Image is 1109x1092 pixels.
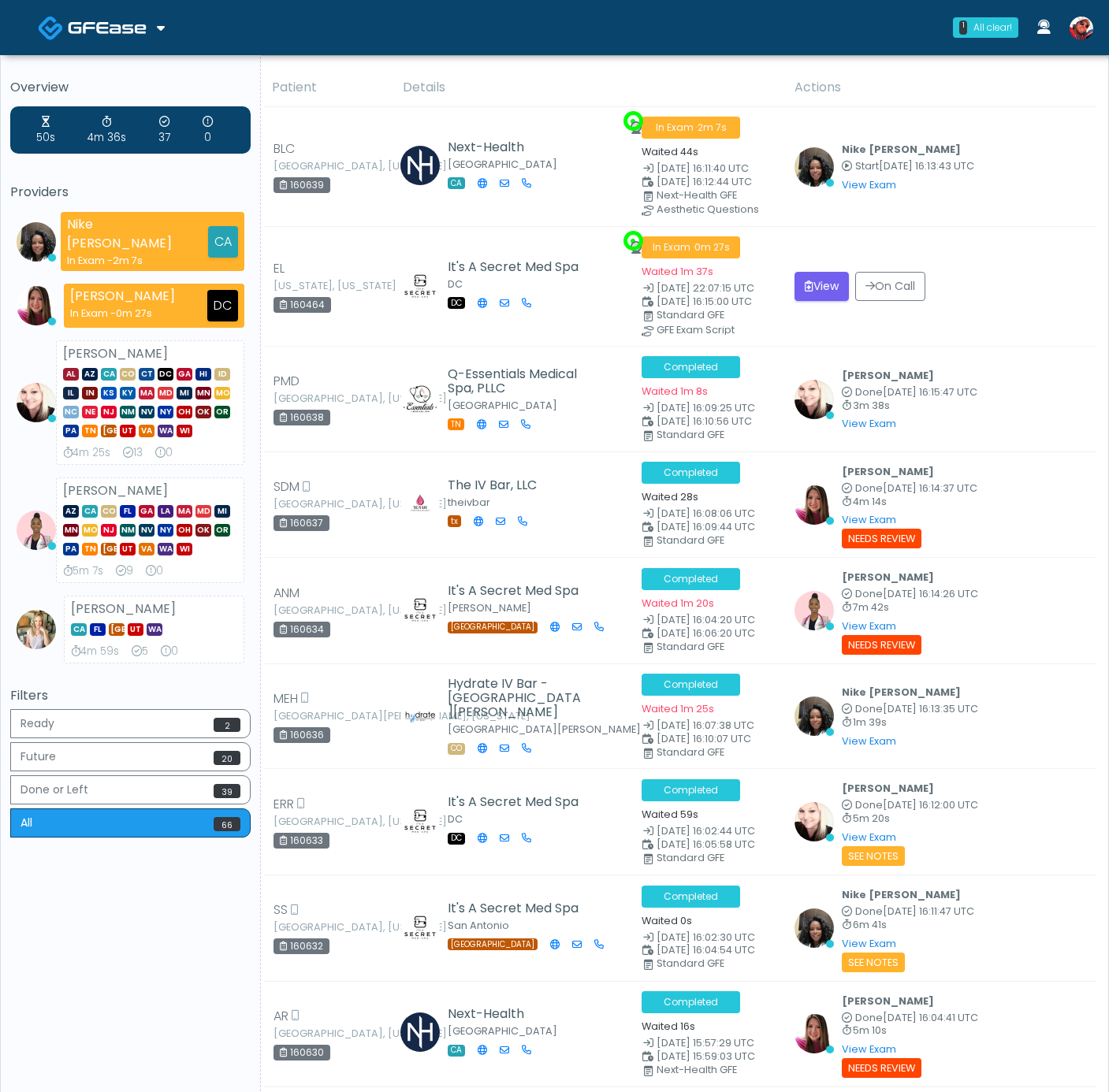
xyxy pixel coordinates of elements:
[87,114,126,146] div: Average Review Time
[274,622,330,637] div: 160634
[795,380,834,419] img: Cynthia Petersen
[262,69,393,107] th: Patient
[274,281,360,291] small: [US_STATE], [US_STATE]
[943,11,1028,44] a: 1 All clear!
[879,159,974,173] span: [DATE] 16:13:43 UTC
[17,610,56,649] img: Cameron Ellis
[10,80,251,95] h5: Overview
[67,215,172,252] strong: Nike [PERSON_NAME]
[642,490,698,503] small: Waited 28s
[842,417,896,430] a: View Exam
[274,711,360,721] small: [GEOGRAPHIC_DATA][PERSON_NAME], [US_STATE]
[657,536,791,545] div: Standard GFE
[101,368,117,381] span: CA
[158,505,173,518] span: LA
[67,253,189,268] div: In Exam -
[642,403,776,414] small: Date Created
[400,800,440,840] img: Amanda Creel
[10,742,251,771] button: Future20
[448,297,465,309] span: DC
[642,702,714,715] small: Waited 1m 25s
[642,914,692,927] small: Waited 0s
[642,674,740,696] span: Completed
[195,368,211,381] span: HI
[657,1036,754,1049] span: [DATE] 15:57:29 UTC
[657,310,791,320] div: Standard GFE
[448,795,579,809] h5: It's A Secret Med Spa
[842,920,974,930] small: 6m 41s
[10,808,251,838] button: All66
[642,596,714,610] small: Waited 1m 20s
[17,383,56,422] img: Cynthia Petersen
[657,205,791,214] div: Aesthetic Questions
[642,417,776,427] small: Scheduled Time
[63,387,79,399] span: IL
[116,306,152,320] span: 0m 27s
[274,1029,360,1038] small: [GEOGRAPHIC_DATA], [US_STATE]
[642,297,776,307] small: Scheduled Time
[274,1007,288,1026] span: AR
[274,410,330,425] div: 160638
[274,795,294,814] span: ERR
[842,1013,978,1023] small: Completed at
[214,524,230,537] span: OR
[195,406,211,418] span: OK
[274,259,285,278] span: EL
[448,399,557,412] small: [GEOGRAPHIC_DATA]
[274,817,360,826] small: [GEOGRAPHIC_DATA], [US_STATE]
[657,719,754,732] span: [DATE] 16:07:38 UTC
[70,287,175,305] strong: [PERSON_NAME]
[68,20,147,35] img: Docovia
[203,114,213,146] div: Extended Exams
[82,524,98,537] span: MO
[642,721,776,731] small: Date Created
[448,158,557,171] small: [GEOGRAPHIC_DATA]
[158,425,173,437] span: WA
[63,524,79,537] span: MN
[82,368,98,381] span: AZ
[274,515,329,531] div: 160637
[842,782,934,795] b: [PERSON_NAME]
[642,462,740,484] span: Completed
[71,644,119,659] div: Average Review Time
[842,800,978,811] small: Completed at
[147,623,162,636] span: WA
[448,938,538,950] span: [GEOGRAPHIC_DATA]
[63,445,110,461] div: Average Review Time
[795,802,834,841] img: Cynthia Petersen
[883,798,978,812] span: [DATE] 16:12:00 UTC
[63,368,79,381] span: AL
[448,496,490,509] small: theivbar
[642,356,740,378] span: Completed
[642,568,740,590] span: Completed
[116,563,133,579] div: Exams Completed
[448,1024,557,1038] small: [GEOGRAPHIC_DATA]
[657,626,755,640] span: [DATE] 16:06:20 UTC
[139,524,154,537] span: NV
[400,1012,440,1052] img: Kevin Peake
[101,524,117,537] span: NJ
[158,387,173,399] span: MD
[448,833,465,845] span: DC
[101,425,117,437] span: [GEOGRAPHIC_DATA]
[274,727,330,743] div: 160636
[82,387,98,399] span: IN
[795,696,834,736] img: Nike Elizabeth Akinjero
[842,846,905,866] small: See Notes
[10,689,251,703] h5: Filters
[113,254,143,267] span: 2m 7s
[448,177,465,189] span: CA
[448,677,586,719] h5: Hydrate IV Bar - [GEOGRAPHIC_DATA][PERSON_NAME]
[657,824,755,838] span: [DATE] 16:02:44 UTC
[642,1020,695,1033] small: Waited 16s
[657,520,755,533] span: [DATE] 16:09:44 UTC
[82,543,98,555] span: TN
[10,185,251,199] h5: Providers
[274,372,300,391] span: PMD
[10,775,251,804] button: Done or Left39
[158,543,173,555] span: WA
[158,114,170,146] div: Exams Completed
[842,465,934,478] b: [PERSON_NAME]
[855,798,883,812] span: Done
[642,509,776,519] small: Date Created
